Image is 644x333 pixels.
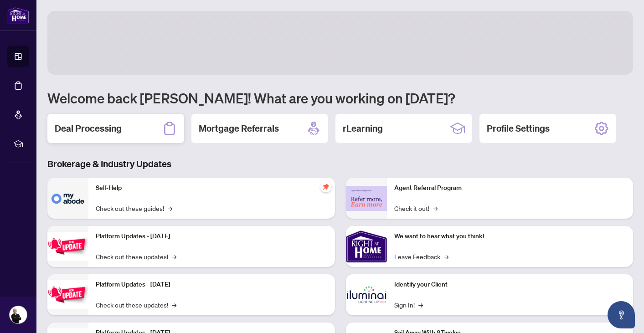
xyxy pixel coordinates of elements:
span: → [433,203,438,213]
h2: rLearning [343,122,383,135]
span: → [172,300,176,310]
img: Profile Icon [10,306,27,323]
img: Platform Updates - July 21, 2025 [47,232,88,261]
h2: Mortgage Referrals [199,122,279,135]
p: Platform Updates - [DATE] [96,280,328,290]
a: Check out these guides!→ [96,203,172,213]
p: Platform Updates - [DATE] [96,231,328,241]
p: Self-Help [96,183,328,193]
img: Self-Help [47,178,88,219]
span: → [418,300,423,310]
button: Open asap [608,301,635,328]
span: → [172,251,176,261]
a: Check it out!→ [394,203,438,213]
span: → [168,203,172,213]
img: We want to hear what you think! [346,226,387,267]
img: Identify your Client [346,274,387,315]
a: Sign In!→ [394,300,423,310]
img: Platform Updates - July 8, 2025 [47,280,88,309]
img: Agent Referral Program [346,186,387,211]
img: logo [7,7,29,24]
span: pushpin [320,181,331,192]
h1: Welcome back [PERSON_NAME]! What are you working on [DATE]? [47,89,633,107]
a: Check out these updates!→ [96,300,176,310]
a: Leave Feedback→ [394,251,448,261]
p: We want to hear what you think! [394,231,626,241]
span: → [444,251,448,261]
p: Identify your Client [394,280,626,290]
h2: Profile Settings [487,122,550,135]
p: Agent Referral Program [394,183,626,193]
a: Check out these updates!→ [96,251,176,261]
h2: Deal Processing [55,122,122,135]
h3: Brokerage & Industry Updates [47,158,633,170]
